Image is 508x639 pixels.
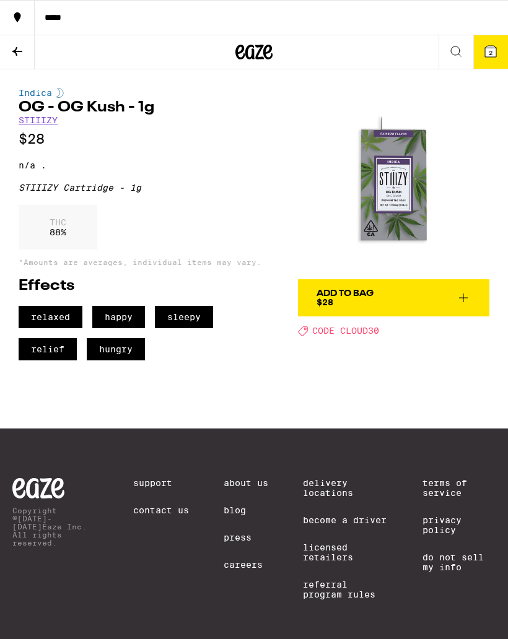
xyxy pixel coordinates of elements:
[303,542,387,562] a: Licensed Retailers
[56,88,64,98] img: indicaColor.svg
[473,35,508,69] button: 2
[303,580,387,599] a: Referral Program Rules
[489,49,493,56] span: 2
[50,217,66,227] p: THC
[298,88,489,279] img: STIIIZY - OG - OG Kush - 1g
[19,258,267,266] p: *Amounts are averages, individual items may vary.
[312,326,379,336] span: CODE CLOUD30
[224,505,268,515] a: Blog
[19,115,58,125] a: STIIIZY
[155,306,213,328] span: sleepy
[133,478,189,488] a: Support
[317,289,374,298] div: Add To Bag
[19,100,267,115] h1: OG - OG Kush - 1g
[19,131,267,147] p: $28
[224,532,268,542] a: Press
[303,515,387,525] a: Become a Driver
[19,183,267,193] div: STIIIZY Cartridge - 1g
[12,506,99,547] p: Copyright © [DATE]-[DATE] Eaze Inc. All rights reserved.
[423,478,496,498] a: Terms of Service
[92,306,145,328] span: happy
[423,552,496,572] a: Do Not Sell My Info
[224,478,268,488] a: About Us
[133,505,189,515] a: Contact Us
[224,560,268,570] a: Careers
[19,205,97,250] div: 88 %
[317,297,333,307] span: $28
[19,306,82,328] span: relaxed
[19,160,267,170] p: n/a .
[87,338,145,360] span: hungry
[19,279,267,293] h2: Effects
[423,515,496,535] a: Privacy Policy
[303,478,387,498] a: Delivery Locations
[298,279,489,316] button: Add To Bag$28
[19,88,267,98] div: Indica
[19,338,77,360] span: relief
